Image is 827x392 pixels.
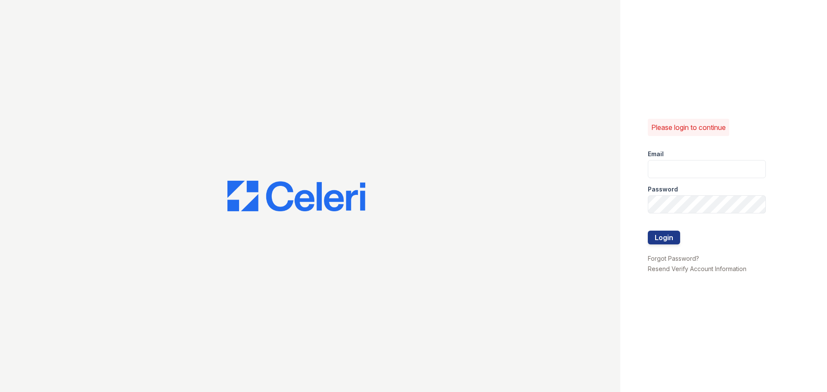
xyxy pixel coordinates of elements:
a: Resend Verify Account Information [648,265,746,272]
a: Forgot Password? [648,255,699,262]
button: Login [648,231,680,244]
label: Email [648,150,664,158]
img: CE_Logo_Blue-a8612792a0a2168367f1c8372b55b34899dd931a85d93a1a3d3e32e68fde9ad4.png [227,181,365,212]
label: Password [648,185,678,194]
p: Please login to continue [651,122,726,133]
